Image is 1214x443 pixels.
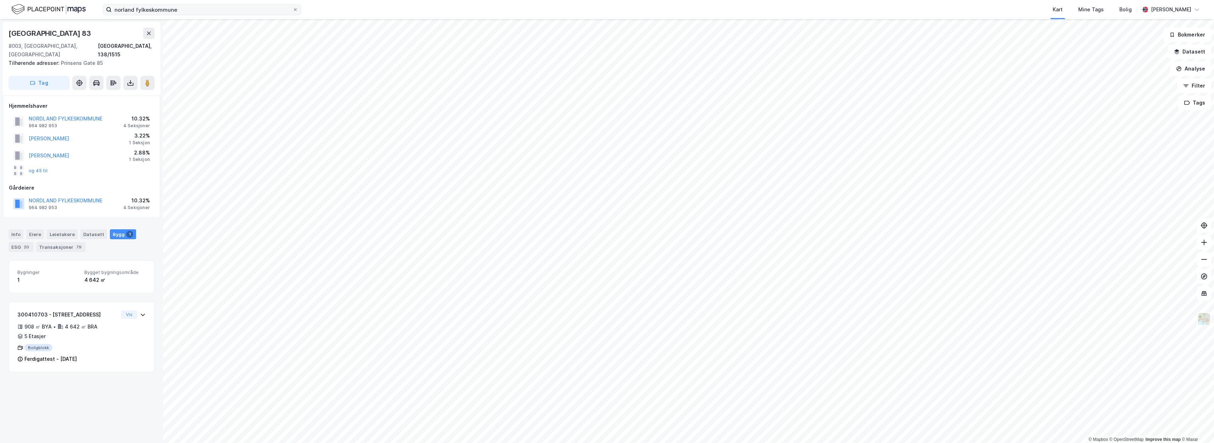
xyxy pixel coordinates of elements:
div: 1 [17,276,79,284]
span: Bygget bygningsområde [84,269,146,275]
div: 964 982 953 [29,205,57,211]
div: 4 642 ㎡ [84,276,146,284]
button: Datasett [1168,45,1211,59]
div: [PERSON_NAME] [1151,5,1191,14]
div: 300410703 - [STREET_ADDRESS] [17,310,118,319]
div: • [53,324,56,330]
div: 8003, [GEOGRAPHIC_DATA], [GEOGRAPHIC_DATA] [9,42,98,59]
div: 20 [22,243,30,251]
div: ESG [9,242,33,252]
span: Tilhørende adresser: [9,60,61,66]
div: Transaksjoner [36,242,86,252]
div: Bygg [110,229,136,239]
div: 908 ㎡ BYA [24,323,52,331]
div: 4 Seksjoner [123,205,150,211]
div: Hjemmelshaver [9,102,154,110]
div: Eiere [26,229,44,239]
div: 964 982 953 [29,123,57,129]
div: Mine Tags [1078,5,1104,14]
div: 4 Seksjoner [123,123,150,129]
div: Gårdeiere [9,184,154,192]
div: [GEOGRAPHIC_DATA] 83 [9,28,93,39]
div: Kart [1053,5,1063,14]
div: Datasett [80,229,107,239]
div: Bolig [1119,5,1132,14]
div: 4 642 ㎡ BRA [65,323,97,331]
div: Leietakere [47,229,78,239]
button: Analyse [1170,62,1211,76]
div: Ferdigattest - [DATE] [24,355,77,363]
a: OpenStreetMap [1109,437,1144,442]
div: [GEOGRAPHIC_DATA], 138/1515 [98,42,155,59]
div: 5 Etasjer [24,332,46,341]
div: 2.88% [129,148,150,157]
button: Vis [121,310,137,319]
div: 3.22% [129,131,150,140]
button: Tags [1178,96,1211,110]
div: Info [9,229,23,239]
iframe: Chat Widget [1179,409,1214,443]
input: Søk på adresse, matrikkel, gårdeiere, leietakere eller personer [112,4,292,15]
button: Bokmerker [1163,28,1211,42]
div: 10.32% [123,114,150,123]
div: 1 Seksjon [129,140,150,146]
a: Mapbox [1089,437,1108,442]
span: Bygninger [17,269,79,275]
div: 1 [126,231,133,238]
img: logo.f888ab2527a4732fd821a326f86c7f29.svg [11,3,86,16]
div: Prinsens Gate 85 [9,59,149,67]
div: Kontrollprogram for chat [1179,409,1214,443]
div: 1 Seksjon [129,157,150,162]
div: 79 [75,243,83,251]
a: Improve this map [1146,437,1181,442]
div: 10.32% [123,196,150,205]
img: Z [1197,312,1211,326]
button: Tag [9,76,69,90]
button: Filter [1177,79,1211,93]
